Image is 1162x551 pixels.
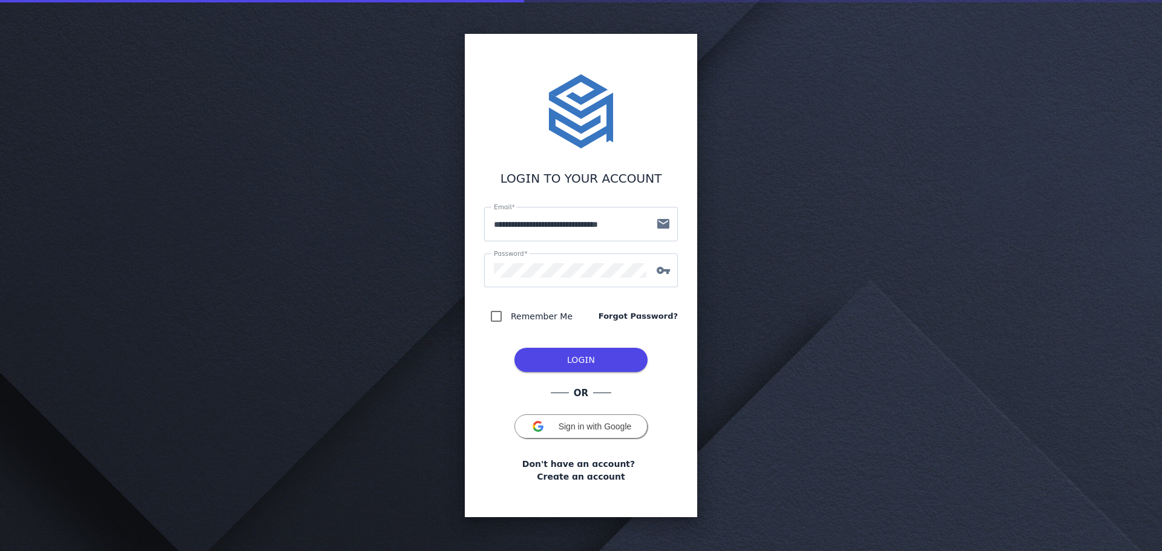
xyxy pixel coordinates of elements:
button: LOG IN [514,348,648,372]
label: Remember Me [508,309,573,324]
button: Sign in with Google [514,414,648,439]
span: Sign in with Google [559,422,632,431]
span: LOGIN [567,355,595,365]
mat-label: Email [494,203,511,210]
a: Create an account [537,471,625,483]
a: Forgot Password? [599,310,678,322]
div: LOGIN TO YOUR ACCOUNT [484,169,678,187]
mat-label: Password [494,250,524,257]
span: OR [569,386,593,400]
span: Don't have an account? [522,458,635,471]
mat-icon: vpn_key [649,263,678,278]
mat-icon: mail [649,217,678,231]
img: stacktome.svg [542,73,620,150]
